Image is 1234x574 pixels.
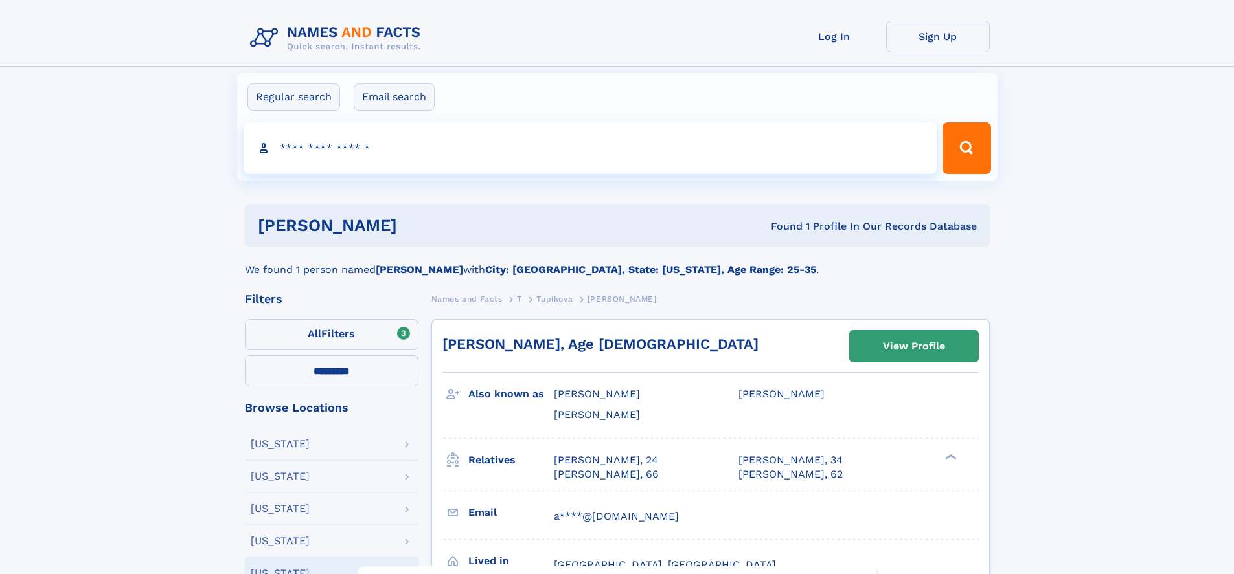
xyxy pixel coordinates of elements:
[258,217,584,234] h1: [PERSON_NAME]
[738,388,825,400] span: [PERSON_NAME]
[442,336,759,352] a: [PERSON_NAME], Age [DEMOGRAPHIC_DATA]
[468,383,554,405] h3: Also known as
[883,331,945,361] div: View Profile
[536,291,573,307] a: Tupikova
[517,291,522,307] a: T
[244,122,937,174] input: search input
[245,247,990,278] div: We found 1 person named with .
[554,453,658,467] a: [PERSON_NAME], 24
[251,471,310,481] div: [US_STATE]
[554,467,659,481] a: [PERSON_NAME], 66
[251,503,310,514] div: [US_STATE]
[783,21,886,52] a: Log In
[588,294,657,304] span: [PERSON_NAME]
[554,558,776,571] span: [GEOGRAPHIC_DATA], [GEOGRAPHIC_DATA]
[308,327,321,340] span: All
[468,550,554,572] h3: Lived in
[850,331,978,362] a: View Profile
[942,452,957,461] div: ❯
[245,319,418,350] label: Filters
[485,263,816,276] b: City: [GEOGRAPHIC_DATA], State: [US_STATE], Age Range: 25-35
[536,294,573,304] span: Tupikova
[468,449,554,471] h3: Relatives
[554,388,640,400] span: [PERSON_NAME]
[554,408,640,421] span: [PERSON_NAME]
[584,219,977,234] div: Found 1 Profile In Our Records Database
[245,293,418,305] div: Filters
[247,83,340,111] label: Regular search
[468,502,554,524] h3: Email
[738,453,843,467] a: [PERSON_NAME], 34
[245,402,418,414] div: Browse Locations
[517,294,522,304] span: T
[251,536,310,546] div: [US_STATE]
[354,83,435,111] label: Email search
[251,439,310,449] div: [US_STATE]
[376,263,463,276] b: [PERSON_NAME]
[431,291,503,307] a: Names and Facts
[886,21,990,52] a: Sign Up
[943,122,990,174] button: Search Button
[738,467,843,481] a: [PERSON_NAME], 62
[245,21,431,56] img: Logo Names and Facts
